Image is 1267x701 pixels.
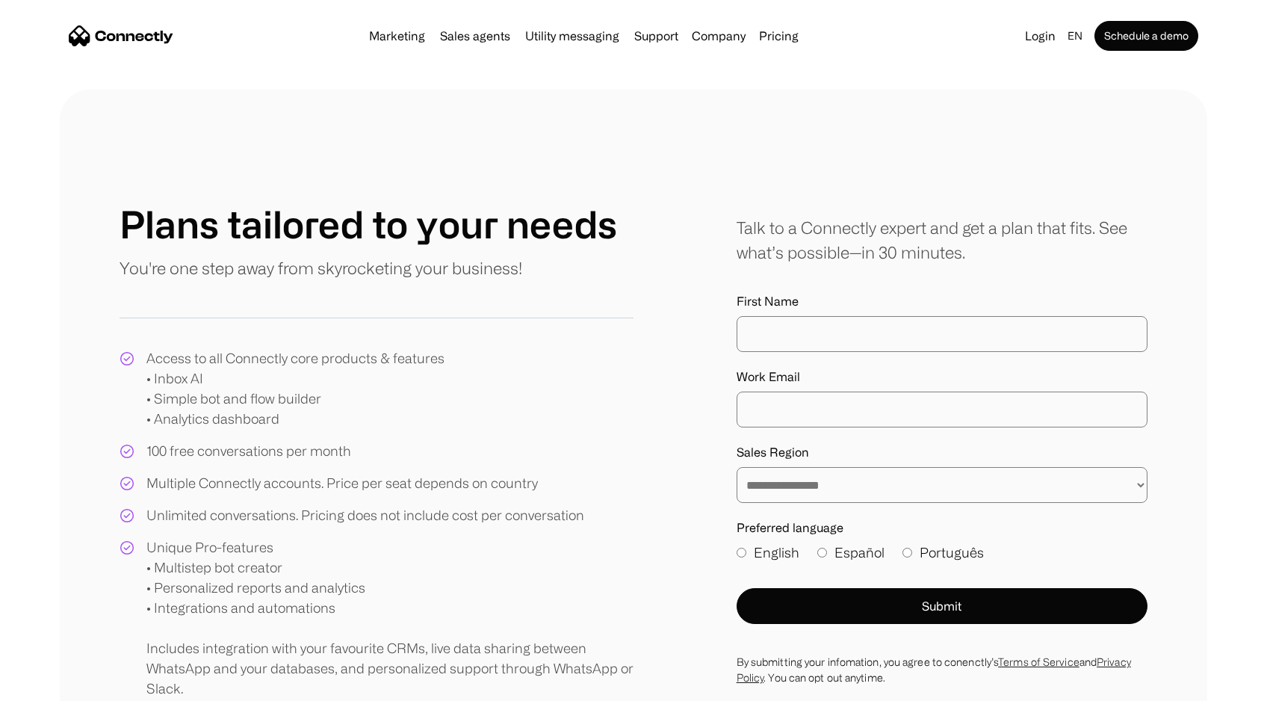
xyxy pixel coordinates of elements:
[434,30,516,42] a: Sales agents
[817,543,885,563] label: Español
[1068,25,1082,46] div: en
[737,654,1147,685] div: By submitting your infomation, you agree to conenctly’s and . You can opt out anytime.
[737,215,1147,265] div: Talk to a Connectly expert and get a plan that fits. See what’s possible—in 30 minutes.
[519,30,625,42] a: Utility messaging
[15,673,90,696] aside: Language selected: English
[1062,25,1091,46] div: en
[30,675,90,696] ul: Language list
[146,505,584,525] div: Unlimited conversations. Pricing does not include cost per conversation
[753,30,805,42] a: Pricing
[902,548,912,558] input: Português
[817,548,827,558] input: Español
[146,473,538,493] div: Multiple Connectly accounts. Price per seat depends on country
[146,441,351,461] div: 100 free conversations per month
[737,370,1147,384] label: Work Email
[737,521,1147,535] label: Preferred language
[120,202,617,247] h1: Plans tailored to your needs
[737,445,1147,460] label: Sales Region
[687,25,750,46] div: Company
[737,548,746,558] input: English
[1094,21,1198,51] a: Schedule a demo
[737,543,799,563] label: English
[120,256,522,280] p: You're one step away from skyrocketing your business!
[737,656,1131,683] a: Privacy Policy
[1019,25,1062,46] a: Login
[146,537,633,699] div: Unique Pro-features • Multistep bot creator • Personalized reports and analytics • Integrations a...
[998,656,1079,667] a: Terms of Service
[902,543,984,563] label: Português
[628,30,684,42] a: Support
[692,25,746,46] div: Company
[737,588,1147,624] button: Submit
[737,294,1147,309] label: First Name
[69,25,173,47] a: home
[146,348,444,429] div: Access to all Connectly core products & features • Inbox AI • Simple bot and flow builder • Analy...
[363,30,431,42] a: Marketing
